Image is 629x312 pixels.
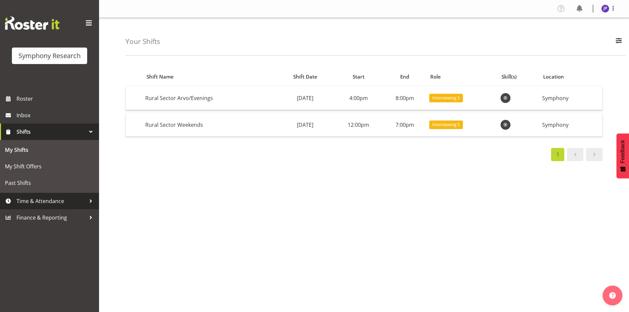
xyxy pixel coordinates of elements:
[276,113,334,136] td: [DATE]
[276,87,334,110] td: [DATE]
[2,175,97,191] a: Past Shifts
[5,17,59,30] img: Rosterit website logo
[5,161,94,171] span: My Shift Offers
[147,73,174,81] span: Shift Name
[18,51,81,61] div: Symphony Research
[143,113,276,136] td: Rural Sector Weekends
[502,73,517,81] span: Skill(s)
[616,133,629,178] button: Feedback - Show survey
[125,38,160,45] h4: Your Shifts
[383,113,427,136] td: 7:00pm
[543,73,564,81] span: Location
[609,292,616,299] img: help-xxl-2.png
[17,110,96,120] span: Inbox
[432,121,460,128] span: Interviewing 5
[334,113,383,136] td: 12:00pm
[2,158,97,175] a: My Shift Offers
[5,178,94,188] span: Past Shifts
[17,213,86,223] span: Finance & Reporting
[334,87,383,110] td: 4:00pm
[2,142,97,158] a: My Shifts
[353,73,365,81] span: Start
[5,145,94,155] span: My Shifts
[17,127,86,137] span: Shifts
[383,87,427,110] td: 8:00pm
[430,73,441,81] span: Role
[612,34,626,49] button: Filter Employees
[601,5,609,13] img: judith-partridge11888.jpg
[620,140,626,163] span: Feedback
[143,87,276,110] td: Rural Sector Arvo/Evenings
[17,94,96,104] span: Roster
[432,95,460,101] span: Interviewing 5
[540,87,602,110] td: Symphony
[293,73,317,81] span: Shift Date
[17,196,86,206] span: Time & Attendance
[540,113,602,136] td: Symphony
[400,73,409,81] span: End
